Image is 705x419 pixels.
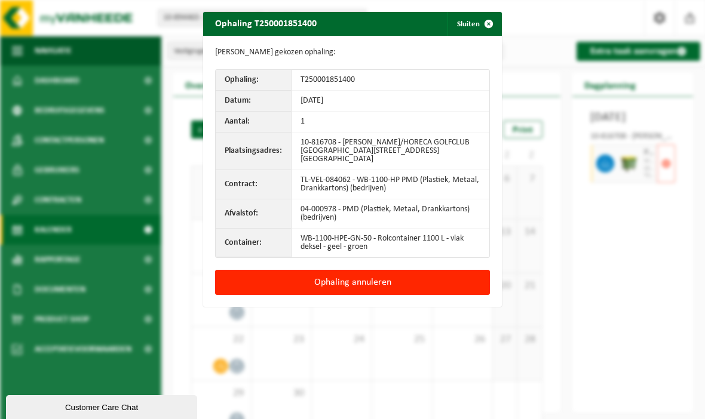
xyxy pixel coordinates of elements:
th: Aantal: [216,112,292,133]
td: [DATE] [292,91,489,112]
td: WB-1100-HPE-GN-50 - Rolcontainer 1100 L - vlak deksel - geel - groen [292,229,489,257]
th: Contract: [216,170,292,199]
button: Sluiten [447,12,501,36]
td: TL-VEL-084062 - WB-1100-HP PMD (Plastiek, Metaal, Drankkartons) (bedrijven) [292,170,489,199]
th: Container: [216,229,292,257]
p: [PERSON_NAME] gekozen ophaling: [215,48,490,57]
td: 04-000978 - PMD (Plastiek, Metaal, Drankkartons) (bedrijven) [292,199,489,229]
iframe: chat widget [6,393,200,419]
th: Plaatsingsadres: [216,133,292,170]
th: Ophaling: [216,70,292,91]
h2: Ophaling T250001851400 [203,12,329,35]
button: Ophaling annuleren [215,270,490,295]
td: T250001851400 [292,70,489,91]
th: Datum: [216,91,292,112]
th: Afvalstof: [216,199,292,229]
td: 1 [292,112,489,133]
td: 10-816708 - [PERSON_NAME]/HORECA GOLFCLUB [GEOGRAPHIC_DATA][STREET_ADDRESS][GEOGRAPHIC_DATA] [292,133,489,170]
